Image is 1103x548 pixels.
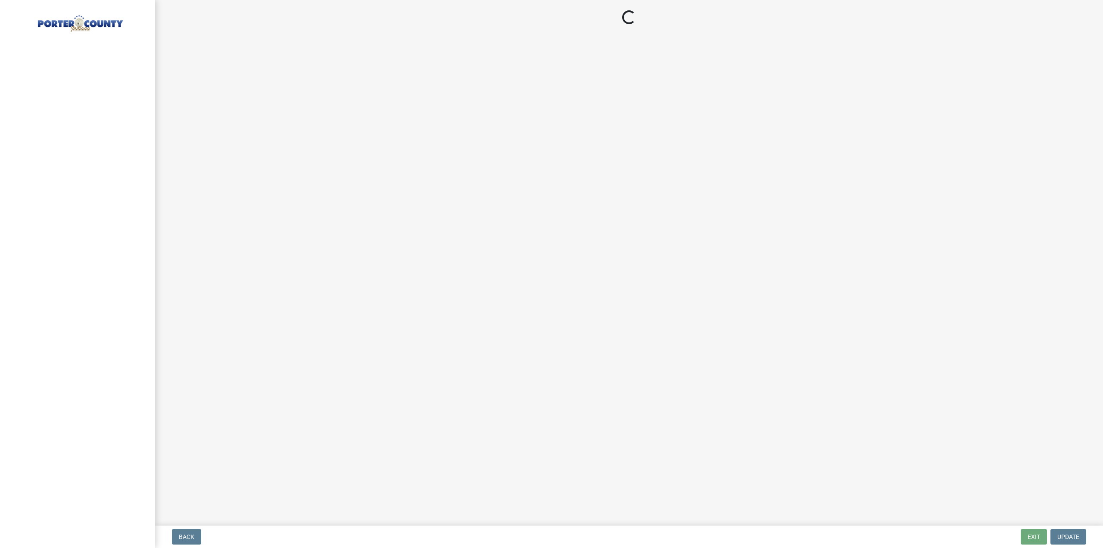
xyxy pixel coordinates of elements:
[1057,533,1079,540] span: Update
[172,529,201,545] button: Back
[179,533,194,540] span: Back
[1021,529,1047,545] button: Exit
[1050,529,1086,545] button: Update
[17,9,141,33] img: Porter County, Indiana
